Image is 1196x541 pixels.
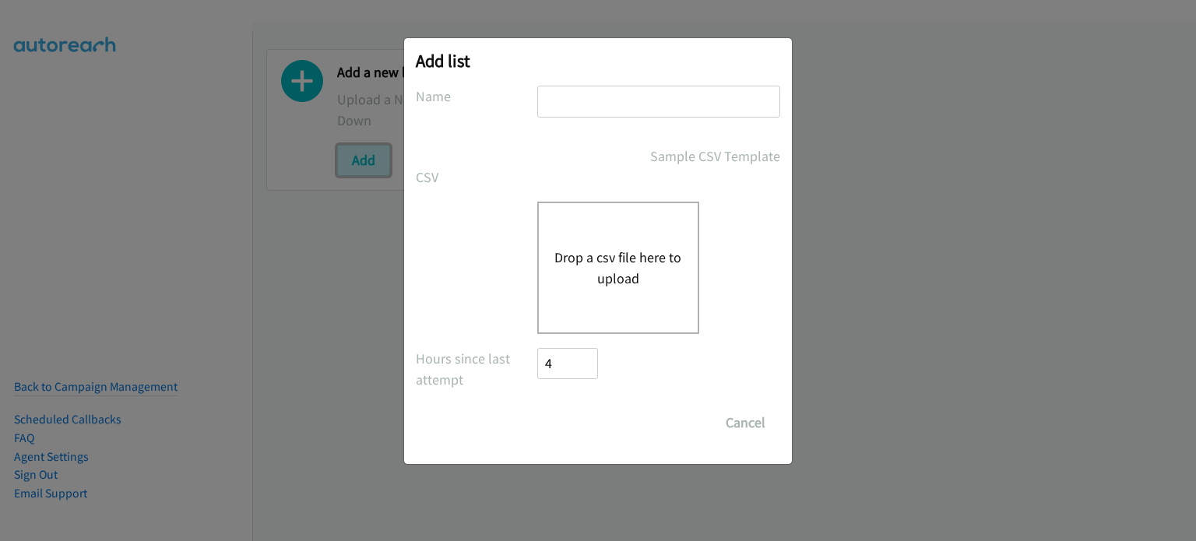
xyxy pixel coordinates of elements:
button: Drop a csv file here to upload [554,247,682,289]
a: Sample CSV Template [650,146,780,167]
label: Hours since last attempt [416,348,537,390]
h2: Add list [416,50,780,72]
label: Name [416,86,537,107]
label: CSV [416,167,537,188]
button: Cancel [711,407,780,438]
